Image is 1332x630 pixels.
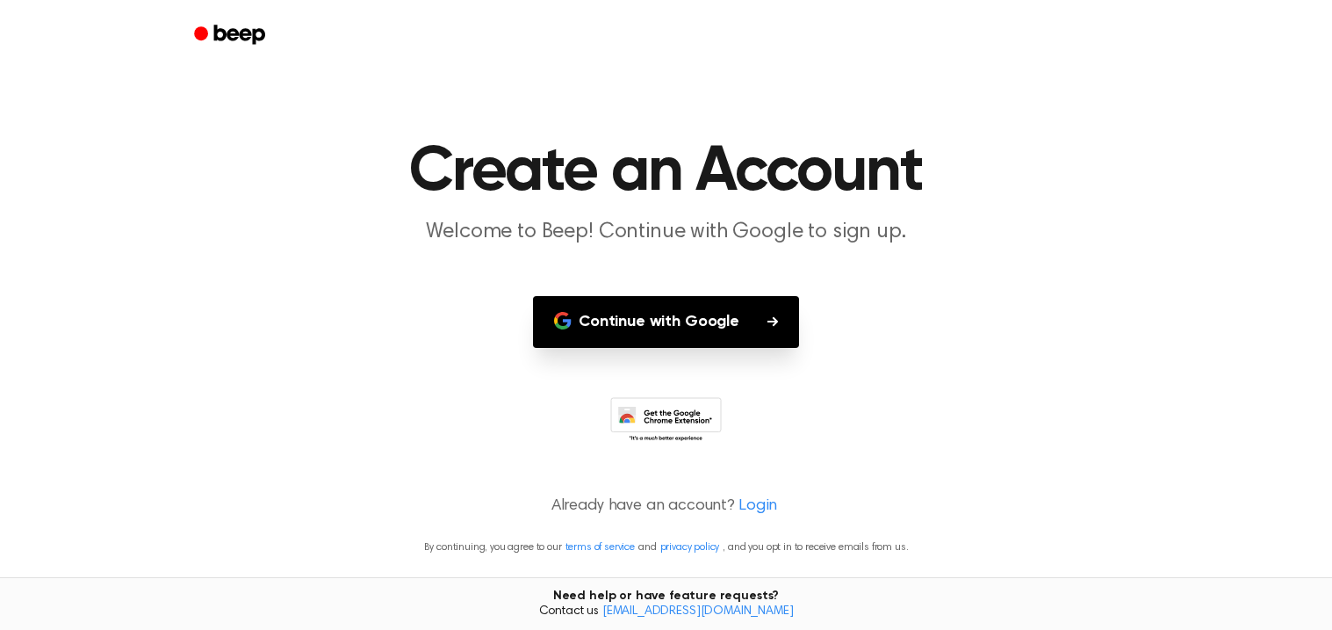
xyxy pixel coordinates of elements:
[738,495,777,518] a: Login
[533,296,799,348] button: Continue with Google
[182,18,281,53] a: Beep
[660,542,720,553] a: privacy policy
[329,218,1004,247] p: Welcome to Beep! Continue with Google to sign up.
[21,495,1311,518] p: Already have an account?
[21,539,1311,555] p: By continuing, you agree to our and , and you opt in to receive emails from us.
[602,605,794,618] a: [EMAIL_ADDRESS][DOMAIN_NAME]
[217,141,1116,204] h1: Create an Account
[11,605,1321,620] span: Contact us
[565,542,635,553] a: terms of service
